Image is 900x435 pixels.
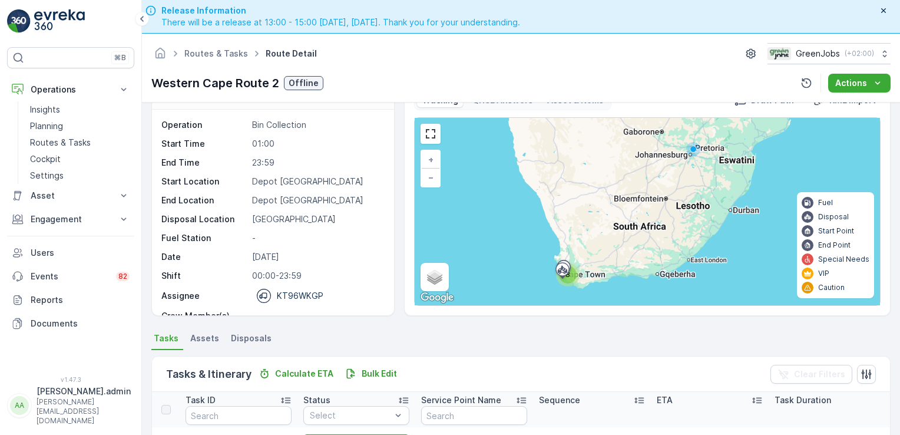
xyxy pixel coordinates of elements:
[161,5,520,17] span: Release Information
[154,332,178,344] span: Tasks
[161,213,247,225] p: Disposal Location
[30,104,60,116] p: Insights
[161,195,247,206] p: End Location
[422,125,439,143] a: View Fullscreen
[252,176,382,187] p: Depot [GEOGRAPHIC_DATA]
[161,138,247,150] p: Start Time
[539,394,580,406] p: Sequence
[161,232,247,244] p: Fuel Station
[7,312,134,335] a: Documents
[161,17,520,28] span: There will be a release at 13:00 - 15:00 [DATE], [DATE]. Thank you for your understanding.
[422,169,439,186] a: Zoom Out
[284,76,323,90] button: Offline
[7,207,134,231] button: Engagement
[161,119,247,131] p: Operation
[7,241,134,265] a: Users
[818,255,869,264] p: Special Needs
[418,290,456,305] img: Google
[25,118,134,134] a: Planning
[10,396,29,415] div: AA
[186,394,216,406] p: Task ID
[254,367,338,381] button: Calculate ETA
[818,226,854,236] p: Start Point
[161,290,200,302] p: Assignee
[31,271,109,282] p: Events
[657,394,673,406] p: ETA
[37,397,131,426] p: [PERSON_NAME][EMAIL_ADDRESS][DOMAIN_NAME]
[7,385,134,426] button: AA[PERSON_NAME].admin[PERSON_NAME][EMAIL_ADDRESS][DOMAIN_NAME]
[818,269,829,278] p: VIP
[796,48,840,60] p: GreenJobs
[31,247,130,259] p: Users
[37,385,131,397] p: [PERSON_NAME].admin
[7,78,134,101] button: Operations
[818,283,845,292] p: Caution
[7,184,134,207] button: Asset
[118,272,127,281] p: 82
[767,43,891,64] button: GreenJobs(+02:00)
[828,74,891,93] button: Actions
[421,394,501,406] p: Service Point Name
[775,394,831,406] p: Task Duration
[31,318,130,329] p: Documents
[422,151,439,169] a: Zoom In
[252,213,382,225] p: [GEOGRAPHIC_DATA]
[7,265,134,288] a: Events82
[818,198,833,207] p: Fuel
[418,290,456,305] a: Open this area in Google Maps (opens a new window)
[263,48,319,60] span: Route Detail
[289,77,319,89] p: Offline
[25,101,134,118] a: Insights
[415,118,880,305] div: 0
[30,137,91,149] p: Routes & Tasks
[252,270,382,282] p: 00:00-23:59
[767,47,791,60] img: Green_Jobs_Logo.png
[422,264,448,290] a: Layers
[186,406,292,425] input: Search
[161,270,247,282] p: Shift
[428,172,434,182] span: −
[835,77,867,89] p: Actions
[252,119,382,131] p: Bin Collection
[770,365,852,384] button: Clear Filters
[252,232,382,244] p: -
[252,195,382,206] p: Depot [GEOGRAPHIC_DATA]
[252,251,382,263] p: [DATE]
[30,153,61,165] p: Cockpit
[310,410,391,421] p: Select
[31,294,130,306] p: Reports
[154,51,167,61] a: Homepage
[151,74,279,92] p: Western Cape Route 2
[34,9,85,33] img: logo_light-DOdMpM7g.png
[30,170,64,182] p: Settings
[31,84,111,95] p: Operations
[161,157,247,169] p: End Time
[114,53,126,62] p: ⌘B
[25,134,134,151] a: Routes & Tasks
[794,368,845,380] p: Clear Filters
[190,332,219,344] span: Assets
[362,368,397,380] p: Bulk Edit
[231,332,272,344] span: Disposals
[303,394,330,406] p: Status
[421,406,527,425] input: Search
[184,48,248,58] a: Routes & Tasks
[275,368,333,380] p: Calculate ETA
[166,366,252,383] p: Tasks & Itinerary
[340,367,402,381] button: Bulk Edit
[25,167,134,184] a: Settings
[161,251,247,263] p: Date
[161,310,247,322] p: Crew Member(s)
[7,9,31,33] img: logo
[818,240,851,250] p: End Point
[7,376,134,383] span: v 1.47.3
[277,290,323,302] p: KT96WKGP
[252,310,382,322] p: -
[7,288,134,312] a: Reports
[252,138,382,150] p: 01:00
[428,154,434,164] span: +
[31,190,111,202] p: Asset
[25,151,134,167] a: Cockpit
[252,157,382,169] p: 23:59
[30,120,63,132] p: Planning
